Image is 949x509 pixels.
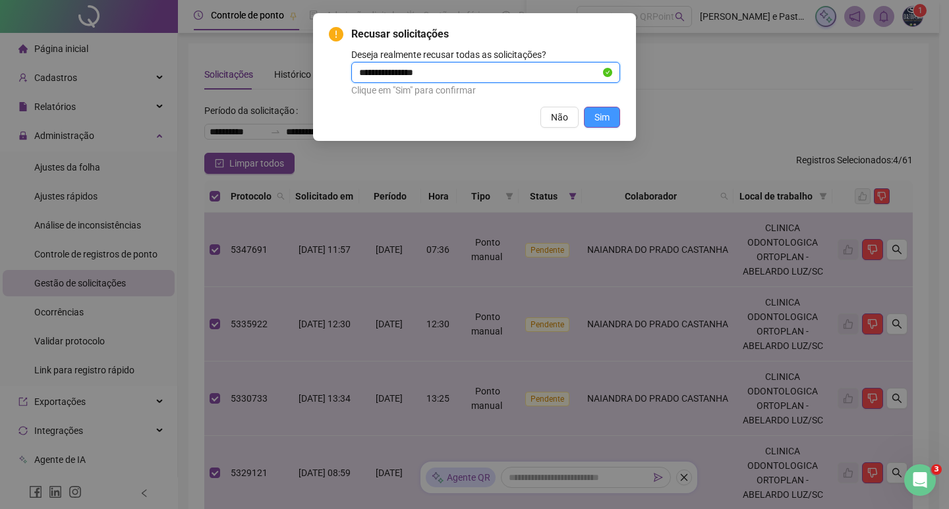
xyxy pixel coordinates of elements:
div: Deseja realmente recusar todas as solicitações? [351,47,620,99]
iframe: Intercom live chat [904,464,936,496]
button: Sim [584,107,620,128]
span: Não [551,110,568,124]
div: Clique em "Sim" para confirmar [351,83,620,97]
span: 3 [931,464,942,475]
span: Sim [594,110,610,124]
span: exclamation-circle [329,27,343,41]
button: Não [540,107,579,128]
span: Recusar solicitações [351,26,620,42]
